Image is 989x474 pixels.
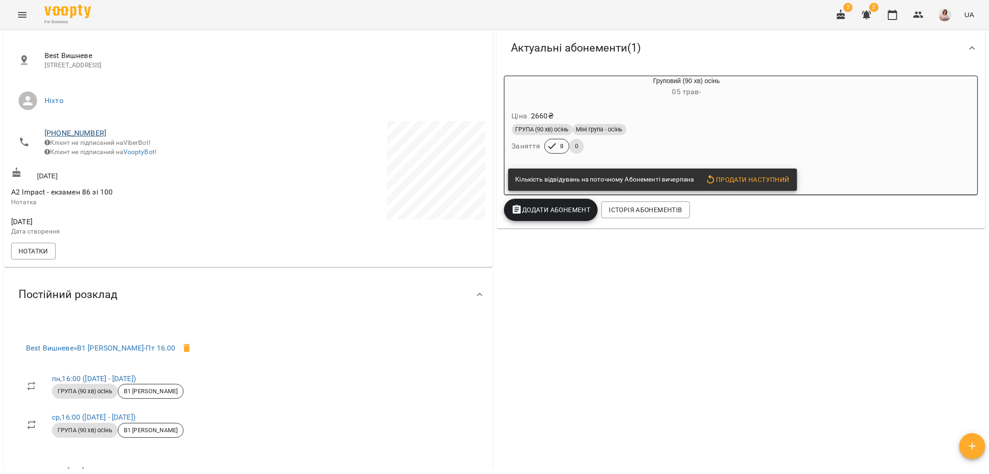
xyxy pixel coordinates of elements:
[19,246,48,257] span: Нотатки
[118,387,183,396] span: В1 [PERSON_NAME]
[843,3,853,12] span: 2
[123,148,155,156] a: VooptyBot
[511,204,591,215] span: Додати Абонемент
[531,110,554,122] p: 2660 ₴
[45,129,106,137] a: [PHONE_NUMBER]
[45,148,157,156] span: Клієнт не підписаний на !
[549,76,824,98] div: Груповий (90 хв) осінь
[569,142,584,150] span: 0
[938,8,951,21] img: a9a10fb365cae81af74a091d218884a8.jpeg
[512,110,528,123] h6: Ціна
[504,76,824,165] button: Груповий (90 хв) осінь05 трав- Ціна2660₴ГРУПА (90 хв) осіньМіні група - осіньЗаняття80
[11,198,246,207] p: Нотатка
[45,19,91,25] span: For Business
[11,227,246,236] p: Дата створення
[11,188,113,196] span: А2 Impact - екзамен 86 зі 100
[45,96,64,105] a: Ніхто
[555,142,569,150] span: 8
[11,243,56,260] button: Нотатки
[52,387,118,396] span: ГРУПА (90 хв) осінь
[118,384,184,399] div: В1 [PERSON_NAME]
[504,76,549,98] div: Груповий (90 хв) осінь
[573,125,626,134] span: Міні група - осінь
[961,6,978,23] button: UA
[672,87,701,96] span: 05 трав -
[609,204,682,215] span: Історія абонементів
[601,201,689,218] button: Історія абонементів
[964,10,974,19] span: UA
[9,165,248,182] div: [DATE]
[869,3,879,12] span: 2
[512,125,573,134] span: ГРУПА (90 хв) осінь
[52,426,118,435] span: ГРУПА (90 хв) осінь
[4,271,493,318] div: Постійний розклад
[176,337,198,359] span: Видалити клієнта з групи В1 Давід для курсу В1 Давід Пн-Пт 16.00?
[511,41,641,55] span: Актуальні абонементи ( 1 )
[11,216,246,227] span: [DATE]
[512,140,541,153] h6: Заняття
[45,139,151,146] span: Клієнт не підписаний на ViberBot!
[118,423,184,438] div: В1 [PERSON_NAME]
[497,24,986,72] div: Актуальні абонементи(1)
[19,287,117,302] span: Постійний розклад
[118,426,183,435] span: В1 [PERSON_NAME]
[504,199,598,221] button: Додати Абонемент
[45,50,478,61] span: Best Вишневе
[702,171,793,188] button: Продати наступний
[11,4,33,26] button: Menu
[52,374,136,383] a: пн,16:00 ([DATE] - [DATE])
[705,174,790,185] span: Продати наступний
[45,61,478,70] p: [STREET_ADDRESS]
[45,5,91,18] img: Voopty Logo
[516,171,694,188] div: Кількість відвідувань на поточному Абонементі вичерпана
[26,344,176,352] a: Best Вишневе»В1 [PERSON_NAME]-Пт 16.00
[52,413,135,422] a: ср,16:00 ([DATE] - [DATE])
